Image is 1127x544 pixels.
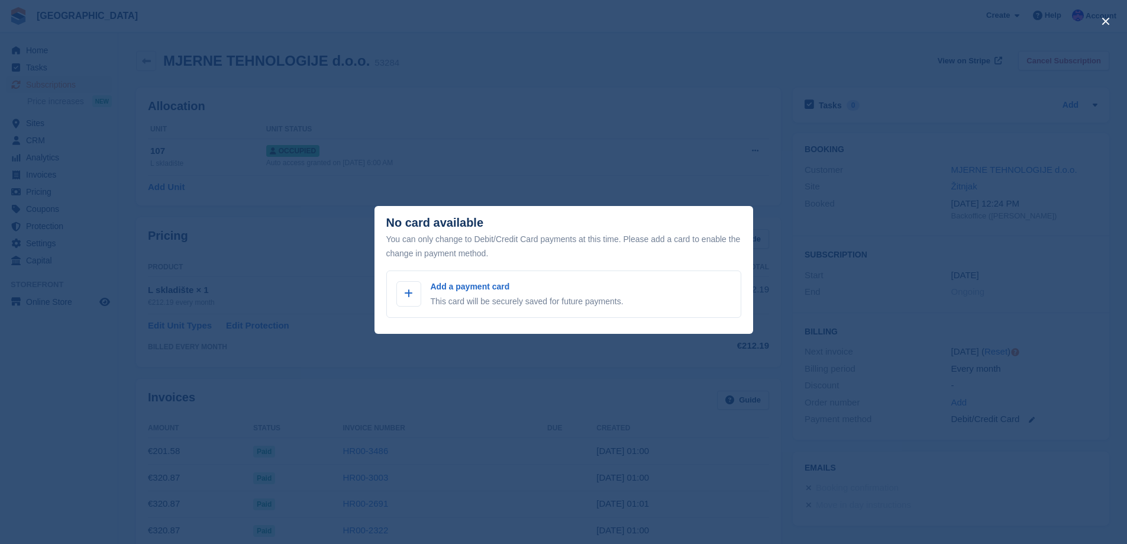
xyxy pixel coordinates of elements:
[386,232,741,260] div: You can only change to Debit/Credit Card payments at this time. Please add a card to enable the c...
[386,216,484,230] div: No card available
[431,281,624,293] p: Add a payment card
[386,271,741,318] a: Add a payment card This card will be securely saved for future payments.
[431,295,624,308] p: This card will be securely saved for future payments.
[1096,12,1115,31] button: close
